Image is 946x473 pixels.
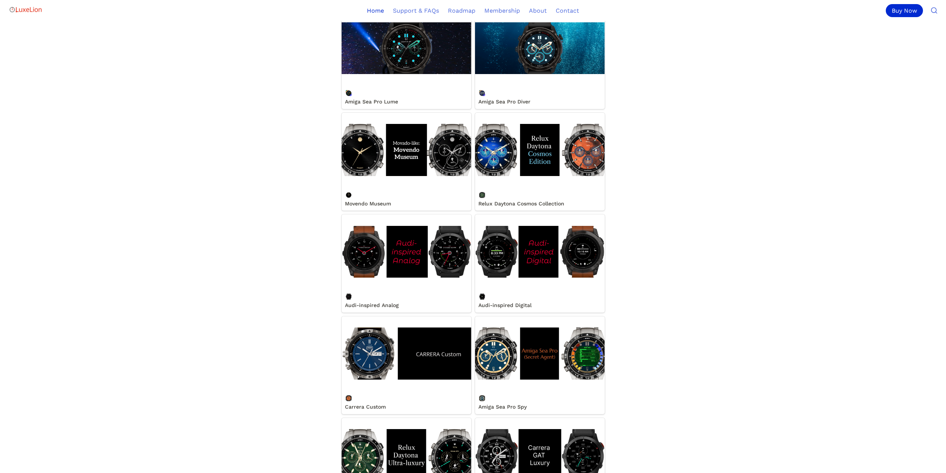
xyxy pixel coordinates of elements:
[342,316,471,414] a: Carrera Custom
[886,4,923,17] div: Buy Now
[342,214,471,312] a: Audi-inspired Analog
[886,4,926,17] a: Buy Now
[475,11,605,109] a: Amiga Sea Pro Diver
[475,316,605,414] a: Amiga Sea Pro Spy
[475,214,605,312] a: Audi-inspired Digital
[475,113,605,211] a: Relux Daytona Cosmos Collection
[342,113,471,211] a: Movendo Museum
[342,11,471,109] a: Amiga Sea Pro Lume
[9,2,42,17] img: Logo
